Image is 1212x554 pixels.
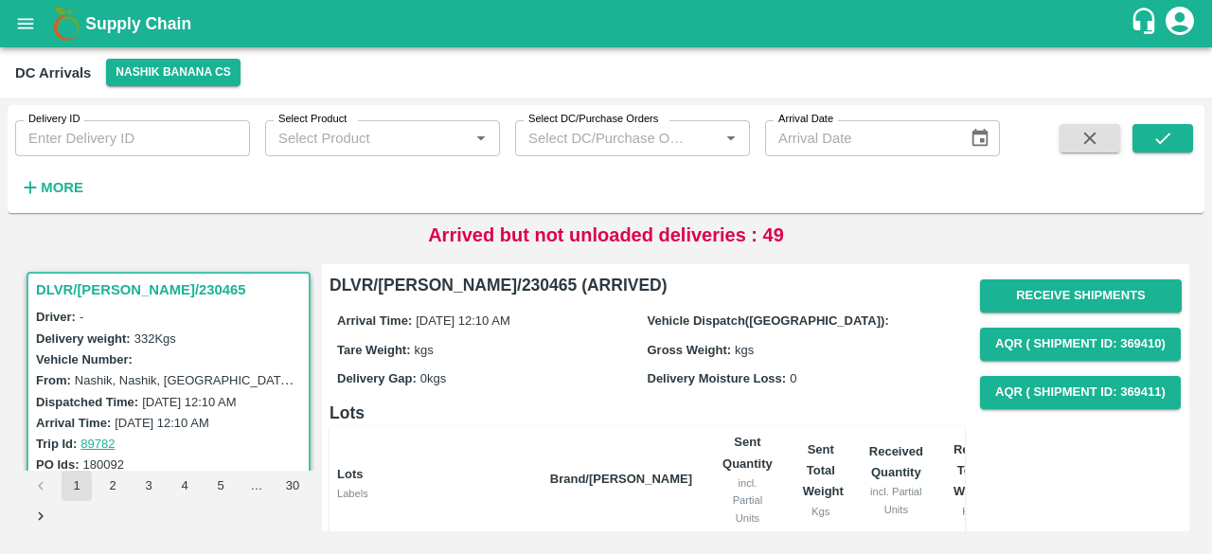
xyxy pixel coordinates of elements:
b: Sent Quantity [722,435,773,470]
label: Tare Weight: [337,343,411,357]
label: Delivery weight: [36,331,131,346]
label: [DATE] 12:10 AM [115,416,208,430]
b: Received Total Weight [954,442,1007,499]
label: Vehicle Number: [36,352,133,366]
b: Brand/[PERSON_NAME] [550,472,692,486]
input: Arrival Date [765,120,954,156]
a: Supply Chain [85,10,1130,37]
button: Go to page 5 [205,471,236,501]
button: Go to page 3 [134,471,164,501]
input: Select Product [271,126,463,151]
span: [DATE] 12:10 AM [416,313,509,328]
button: AQR ( Shipment Id: 369410) [980,328,1181,361]
h3: DLVR/[PERSON_NAME]/230465 [36,277,307,302]
label: Delivery ID [28,112,80,127]
button: open drawer [4,2,47,45]
h6: Lots [330,400,965,426]
img: logo [47,5,85,43]
button: Open [719,126,743,151]
label: Select DC/Purchase Orders [528,112,658,127]
b: Sent Total Weight [803,442,844,499]
button: page 1 [62,471,92,501]
div: account of current user [1163,4,1197,44]
span: - [80,310,83,324]
label: Arrival Time: [36,416,111,430]
button: AQR ( Shipment Id: 369411) [980,376,1181,409]
label: Dispatched Time: [36,395,138,409]
a: 89782 [80,437,115,451]
button: More [15,171,88,204]
label: Delivery Moisture Loss: [648,371,787,385]
label: Trip Id: [36,437,77,451]
nav: pagination navigation [23,471,314,531]
label: Driver: [36,310,76,324]
label: Arrival Time: [337,313,412,328]
b: Lots [337,467,363,481]
div: … [241,477,272,495]
b: Supply Chain [85,14,191,33]
div: Kgs [803,503,839,520]
button: Go to page 2 [98,471,128,501]
label: 180092 [83,457,124,472]
p: Arrived but not unloaded deliveries : 49 [428,221,784,249]
button: Choose date [962,120,998,156]
input: Select DC/Purchase Orders [521,126,688,151]
div: Kgs [954,503,989,520]
label: Vehicle Dispatch([GEOGRAPHIC_DATA]): [648,313,889,328]
button: Go to page 30 [277,471,308,501]
div: customer-support [1130,7,1163,41]
div: incl. Partial Units [722,474,773,527]
div: incl. Partial Units [869,483,923,518]
span: kgs [735,343,754,357]
label: 332 Kgs [134,331,176,346]
label: Select Product [278,112,347,127]
span: 0 kgs [420,371,446,385]
h6: DLVR/[PERSON_NAME]/230465 (ARRIVED) [330,272,965,298]
label: Delivery Gap: [337,371,417,385]
label: Nashik, Nashik, [GEOGRAPHIC_DATA], [GEOGRAPHIC_DATA], [GEOGRAPHIC_DATA] [75,372,561,387]
label: [DATE] 12:10 AM [142,395,236,409]
div: DC Arrivals [15,61,91,85]
label: From: [36,373,71,387]
strong: More [41,180,83,195]
b: Received Quantity [869,444,923,479]
button: Go to next page [26,501,56,531]
input: Enter Delivery ID [15,120,250,156]
span: kgs [415,343,434,357]
button: Select DC [106,59,241,86]
label: Arrival Date [778,112,833,127]
label: PO Ids: [36,457,80,472]
button: Go to page 4 [169,471,200,501]
label: Gross Weight: [648,343,732,357]
span: 0 [790,371,796,385]
button: Open [469,126,493,151]
div: Labels [337,485,535,502]
button: Receive Shipments [980,279,1182,313]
